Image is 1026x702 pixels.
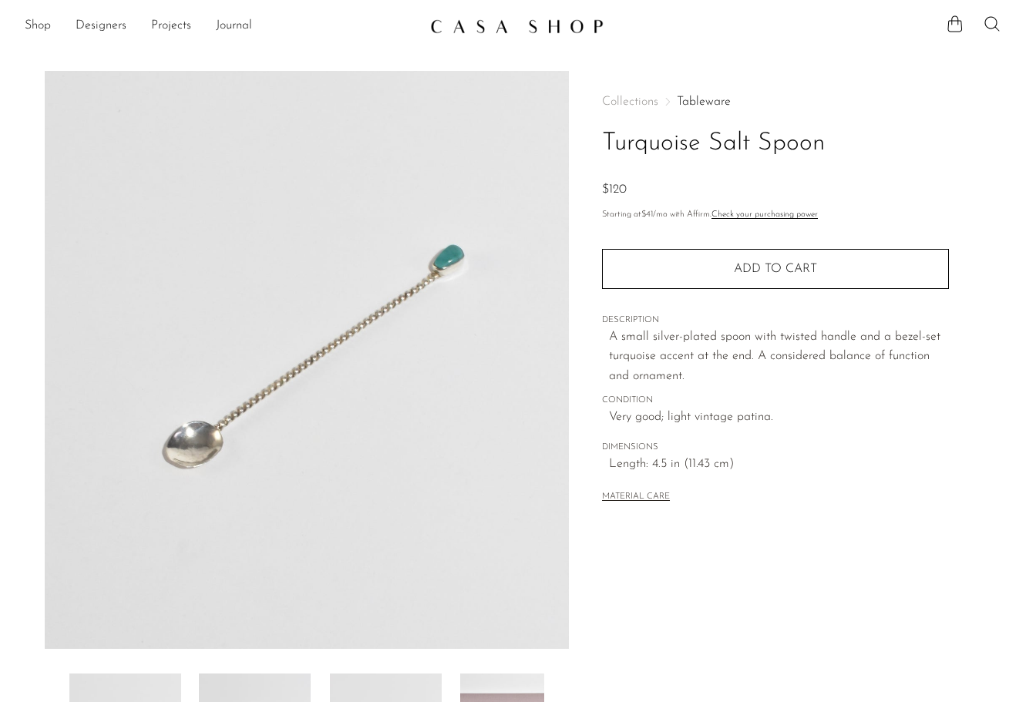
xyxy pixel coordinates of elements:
[602,96,949,108] nav: Breadcrumbs
[602,394,949,408] span: CONDITION
[609,455,949,475] span: Length: 4.5 in (11.43 cm)
[602,492,670,503] button: MATERIAL CARE
[641,210,653,219] span: $41
[602,208,949,222] p: Starting at /mo with Affirm.
[151,16,191,36] a: Projects
[602,124,949,163] h1: Turquoise Salt Spoon
[602,441,949,455] span: DIMENSIONS
[677,96,731,108] a: Tableware
[609,408,949,428] span: Very good; light vintage patina.
[216,16,252,36] a: Journal
[25,16,51,36] a: Shop
[602,314,949,327] span: DESCRIPTION
[711,210,818,219] a: Check your purchasing power - Learn more about Affirm Financing (opens in modal)
[602,96,658,108] span: Collections
[25,13,418,39] ul: NEW HEADER MENU
[76,16,126,36] a: Designers
[609,327,949,387] p: A small silver-plated spoon with twisted handle and a bezel-set turquoise accent at the end. A co...
[734,263,817,275] span: Add to cart
[25,13,418,39] nav: Desktop navigation
[602,183,627,196] span: $120
[45,71,570,649] img: Turquoise Salt Spoon
[602,249,949,289] button: Add to cart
